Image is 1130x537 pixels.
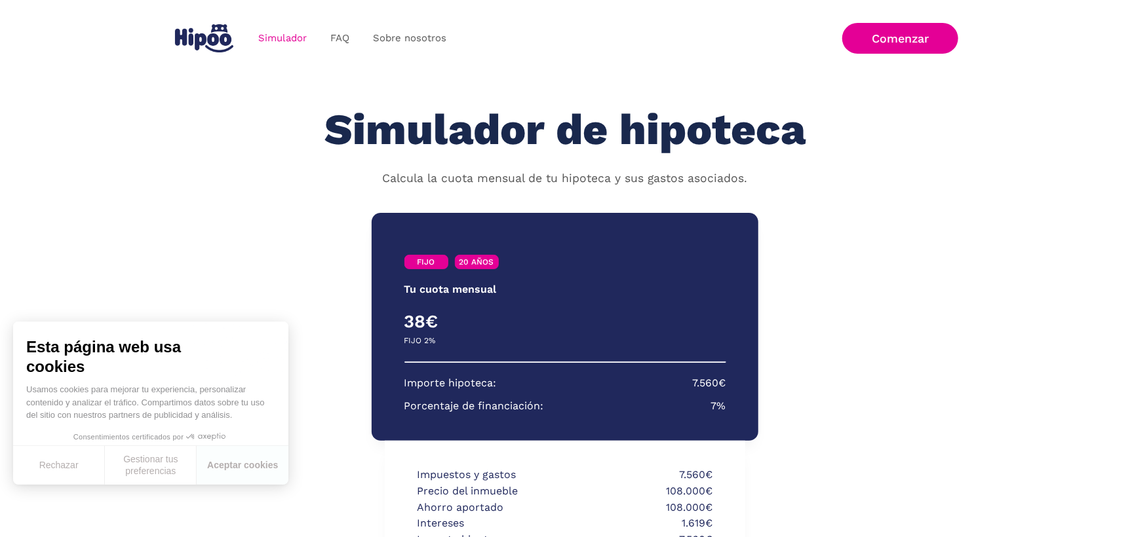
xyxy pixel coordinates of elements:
[455,255,499,269] a: 20 AÑOS
[404,333,436,349] p: FIJO 2%
[404,375,497,392] p: Importe hipoteca:
[711,398,726,415] p: 7%
[569,467,713,483] p: 7.560€
[569,515,713,532] p: 1.619€
[404,282,497,298] p: Tu cuota mensual
[404,255,448,269] a: FIJO
[418,515,562,532] p: Intereses
[172,19,236,58] a: home
[418,467,562,483] p: Impuestos y gastos
[361,26,458,51] a: Sobre nosotros
[246,26,319,51] a: Simulador
[324,106,806,154] h1: Simulador de hipoteca
[418,483,562,500] p: Precio del inmueble
[404,398,544,415] p: Porcentaje de financiación:
[404,310,566,333] h4: 38€
[569,500,713,516] p: 108.000€
[842,23,958,54] a: Comenzar
[383,170,748,187] p: Calcula la cuota mensual de tu hipoteca y sus gastos asociados.
[418,500,562,516] p: Ahorro aportado
[569,483,713,500] p: 108.000€
[319,26,361,51] a: FAQ
[693,375,726,392] p: 7.560€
